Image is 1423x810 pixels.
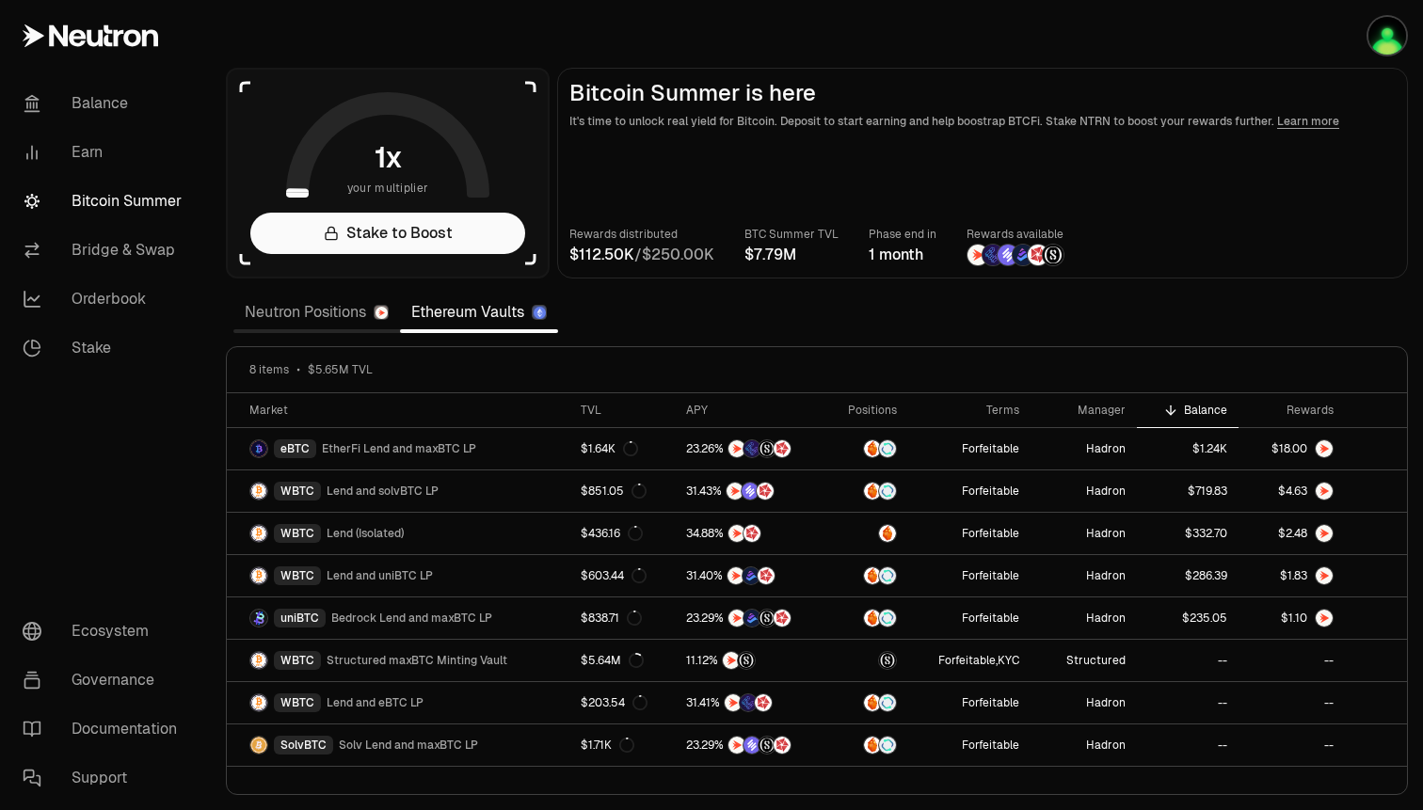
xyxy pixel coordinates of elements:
a: Forfeitable [908,513,1030,554]
div: eBTC [274,439,316,458]
a: eBTC LogoeBTCEtherFi Lend and maxBTC LP [227,428,569,469]
a: maxBTC [824,640,908,681]
img: toxf1 [1368,17,1406,55]
button: AmberSupervault [836,736,897,754]
img: EtherFi Points [743,440,760,457]
a: Hadron [1031,428,1138,469]
a: NTRNBedrock DiamondsMars Fragments [675,555,825,596]
a: WBTC LogoWBTCLend and eBTC LP [227,682,569,723]
img: Mars Fragments [774,610,791,627]
img: NTRN Logo [1316,525,1333,542]
a: Structured [1031,640,1138,681]
span: Structured maxBTC Minting Vault [327,653,507,668]
img: NTRN Logo [1316,610,1333,627]
button: AmberSupervault [836,439,897,458]
button: NTRNBedrock DiamondsMars Fragments [686,566,814,585]
a: Forfeitable [908,470,1030,512]
div: WBTC [274,482,321,500]
a: Ecosystem [8,607,203,656]
a: WBTC LogoWBTCLend (Isolated) [227,513,569,554]
a: NTRN Logo [1239,597,1345,639]
img: WBTC Logo [250,694,267,711]
a: Documentation [8,705,203,754]
div: $5.64M [581,653,644,668]
h2: Bitcoin Summer is here [569,80,1396,106]
img: Structured Points [738,652,755,669]
a: SolvBTC LogoSolvBTCSolv Lend and maxBTC LP [227,724,569,766]
img: Supervault [879,610,896,627]
img: Mars Fragments [757,483,774,500]
img: NTRN [725,694,742,711]
img: NTRN [723,652,740,669]
span: Solv Lend and maxBTC LP [339,738,478,753]
a: Learn more [1277,114,1339,129]
img: WBTC Logo [250,652,267,669]
div: uniBTC [274,609,326,627]
div: $203.54 [581,695,648,710]
img: EtherFi Points [983,245,1003,265]
a: $1.64K [569,428,675,469]
a: -- [1239,640,1345,681]
div: WBTC [274,693,321,712]
a: NTRNMars Fragments [675,513,825,554]
img: eBTC Logo [250,440,267,457]
a: -- [1137,682,1239,723]
img: Solv Points [742,483,759,500]
a: Balance [8,79,203,128]
div: $838.71 [581,611,642,626]
span: Lend and eBTC LP [327,695,424,710]
img: Supervault [879,737,896,754]
a: NTRNEtherFi PointsMars Fragments [675,682,825,723]
button: Amber [836,524,897,543]
span: $5.65M TVL [308,362,373,377]
div: $1.71K [581,738,634,753]
img: Mars Fragments [758,567,775,584]
img: Mars Fragments [755,694,772,711]
a: AmberSupervault [824,597,908,639]
img: NTRN [728,525,745,542]
a: -- [1239,724,1345,766]
div: 1 month [869,244,936,266]
a: Hadron [1031,597,1138,639]
button: Forfeitable [962,526,1019,541]
img: NTRN [727,567,744,584]
a: Forfeitable [908,724,1030,766]
button: NTRNEtherFi PointsStructured PointsMars Fragments [686,439,814,458]
img: WBTC Logo [250,525,267,542]
div: Market [249,403,558,418]
div: Rewards [1250,403,1334,418]
button: Forfeitable [938,653,996,668]
img: Structured Points [759,737,775,754]
button: Forfeitable [962,484,1019,499]
img: Amber [864,737,881,754]
button: Forfeitable [962,738,1019,753]
button: maxBTC [836,651,897,670]
img: Amber [864,694,881,711]
div: Terms [919,403,1018,418]
img: Mars Fragments [743,525,760,542]
a: Hadron [1031,470,1138,512]
img: EtherFi Points [740,694,757,711]
p: It's time to unlock real yield for Bitcoin. Deposit to start earning and help boostrap BTCFi. Sta... [569,112,1396,131]
button: Forfeitable [962,568,1019,583]
img: SolvBTC Logo [250,737,267,754]
a: Hadron [1031,513,1138,554]
img: NTRN Logo [1316,567,1333,584]
a: Ethereum Vaults [400,294,558,331]
a: Amber [824,513,908,554]
a: uniBTC LogouniBTCBedrock Lend and maxBTC LP [227,597,569,639]
a: NTRN Logo [1239,428,1345,469]
a: Governance [8,656,203,705]
a: $851.05 [569,470,675,512]
a: -- [1137,724,1239,766]
img: Structured Points [759,440,775,457]
button: Forfeitable [962,695,1019,710]
span: Lend and uniBTC LP [327,568,433,583]
img: Bedrock Diamonds [1013,245,1033,265]
div: / [569,244,714,266]
img: Bedrock Diamonds [743,567,759,584]
div: Balance [1148,403,1227,418]
img: Supervault [879,440,896,457]
img: NTRN [967,245,988,265]
button: NTRNMars Fragments [686,524,814,543]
